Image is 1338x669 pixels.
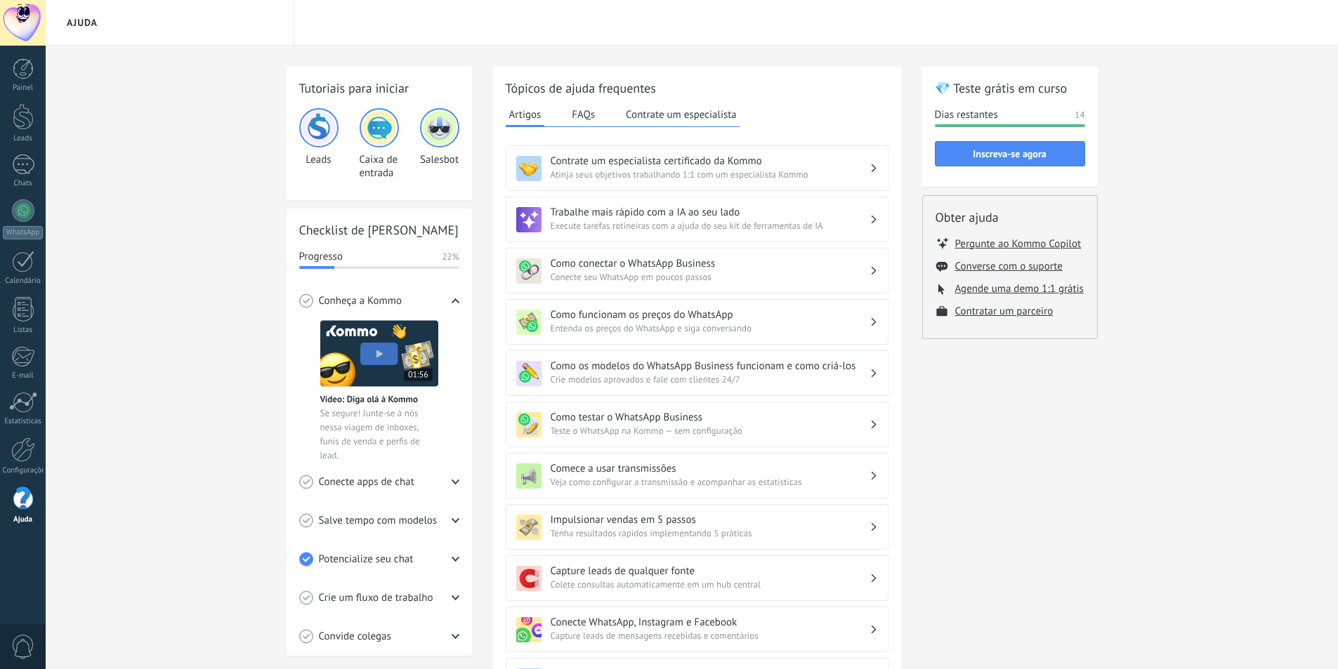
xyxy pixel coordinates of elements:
div: Leads [3,134,44,143]
span: Entenda os preços do WhatsApp e siga conversando [551,322,870,336]
span: Conheça a Kommo [319,294,402,308]
h2: Checklist de [PERSON_NAME] [299,221,459,239]
div: Calendário [3,277,44,286]
span: Progresso [299,250,343,264]
div: Salesbot [420,108,459,180]
span: Capture leads de mensagens recebidas e comentários [551,629,870,643]
span: Convide colegas [319,630,391,644]
h3: Como conectar o WhatsApp Business [551,257,870,270]
span: Atinja seus objetivos trabalhando 1:1 com um especialista Kommo [551,168,870,182]
div: Chats [3,179,44,188]
span: Colete consultas automaticamente em um hub central [551,578,870,592]
h3: Capture leads de qualquer fonte [551,564,870,578]
span: Inscreva-se agora [973,149,1046,159]
div: Leads [299,108,339,180]
span: Potencialize seu chat [319,552,414,567]
div: Configurações [3,466,44,475]
span: Dias restantes [935,108,998,122]
div: Listas [3,326,44,335]
span: Execute tarefas rotineiras com a ajuda do seu kit de ferramentas de IA [551,219,870,233]
h3: Como testar o WhatsApp Business [551,411,870,424]
span: Se segure! Junte-se à nós nessa viagem de inboxes, funis de venda e perfis de lead. [320,406,438,463]
h2: 💎 Teste grátis em curso [935,79,1085,97]
span: 14 [1075,108,1084,122]
button: Converse com o suporte [955,260,1063,273]
h3: Como os modelos do WhatsApp Business funcionam e como criá-los [551,359,870,373]
span: Conecte apps de chat [319,475,414,489]
span: Crie modelos aprovados e fale com clientes 24/7 [551,373,870,387]
span: Tenha resultados rápidos implementando 5 práticas [551,526,870,541]
div: Ajuda [3,515,44,524]
div: Caixa de entrada [360,108,399,180]
h2: Tutoriais para iniciar [299,79,459,97]
div: E-mail [3,371,44,380]
span: Vídeo: Diga olá à Kommo [320,392,418,406]
span: Crie um fluxo de trabalho [319,591,433,605]
h3: Como funcionam os preços do WhatsApp [551,308,870,322]
img: Meet video [320,320,438,387]
span: Veja como configurar a transmissão e acompanhar as estatísticas [551,475,870,489]
div: WhatsApp [3,226,43,239]
button: Contratar um parceiro [955,305,1054,318]
span: Salve tempo com modelos [319,514,438,528]
h2: Obter ajuda [936,208,1084,226]
h3: Impulsionar vendas em 5 passos [551,513,870,526]
button: Artigos [506,104,545,127]
h3: Comece a usar transmissões [551,462,870,475]
button: Contrate um especialista [622,104,740,125]
h2: Tópicos de ajuda frequentes [506,79,888,97]
div: Painel [3,84,44,93]
div: Estatísticas [3,417,44,426]
h3: Contrate um especialista certificado da Kommo [551,154,870,168]
span: 22% [442,250,459,264]
button: Agende uma demo 1:1 grátis [955,282,1084,296]
span: Conecte seu WhatsApp em poucos passos [551,270,870,284]
button: FAQs [568,104,598,125]
span: Teste o WhatsApp na Kommo — sem configuração [551,424,870,438]
h3: Trabalhe mais rápido com a IA ao seu lado [551,206,870,219]
button: Inscreva-se agora [935,141,1085,166]
button: Pergunte ao Kommo Copilot [955,237,1082,251]
h3: Conecte WhatsApp, Instagram e Facebook [551,616,870,629]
